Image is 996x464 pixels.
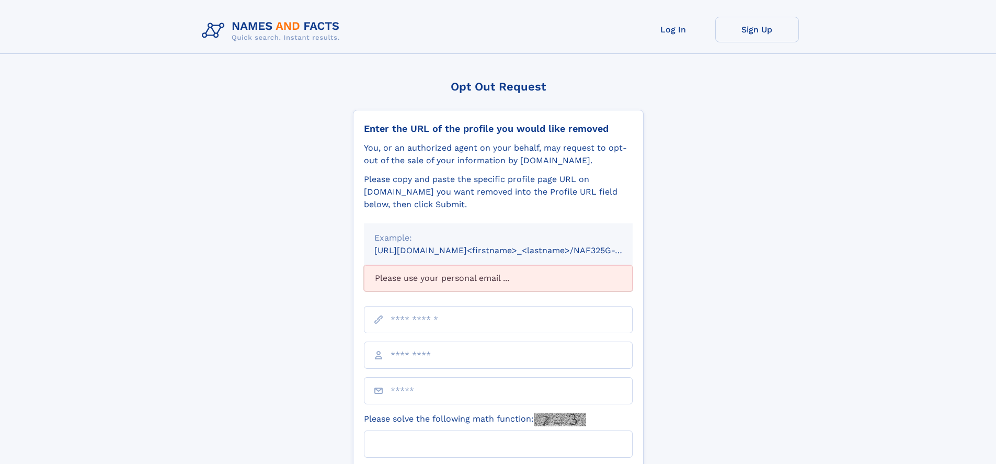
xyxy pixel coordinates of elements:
a: Sign Up [715,17,799,42]
div: Opt Out Request [353,80,644,93]
small: [URL][DOMAIN_NAME]<firstname>_<lastname>/NAF325G-xxxxxxxx [374,245,652,255]
div: Enter the URL of the profile you would like removed [364,123,633,134]
div: Example: [374,232,622,244]
div: You, or an authorized agent on your behalf, may request to opt-out of the sale of your informatio... [364,142,633,167]
label: Please solve the following math function: [364,413,586,426]
div: Please copy and paste the specific profile page URL on [DOMAIN_NAME] you want removed into the Pr... [364,173,633,211]
div: Please use your personal email ... [364,265,633,291]
img: Logo Names and Facts [198,17,348,45]
a: Log In [632,17,715,42]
